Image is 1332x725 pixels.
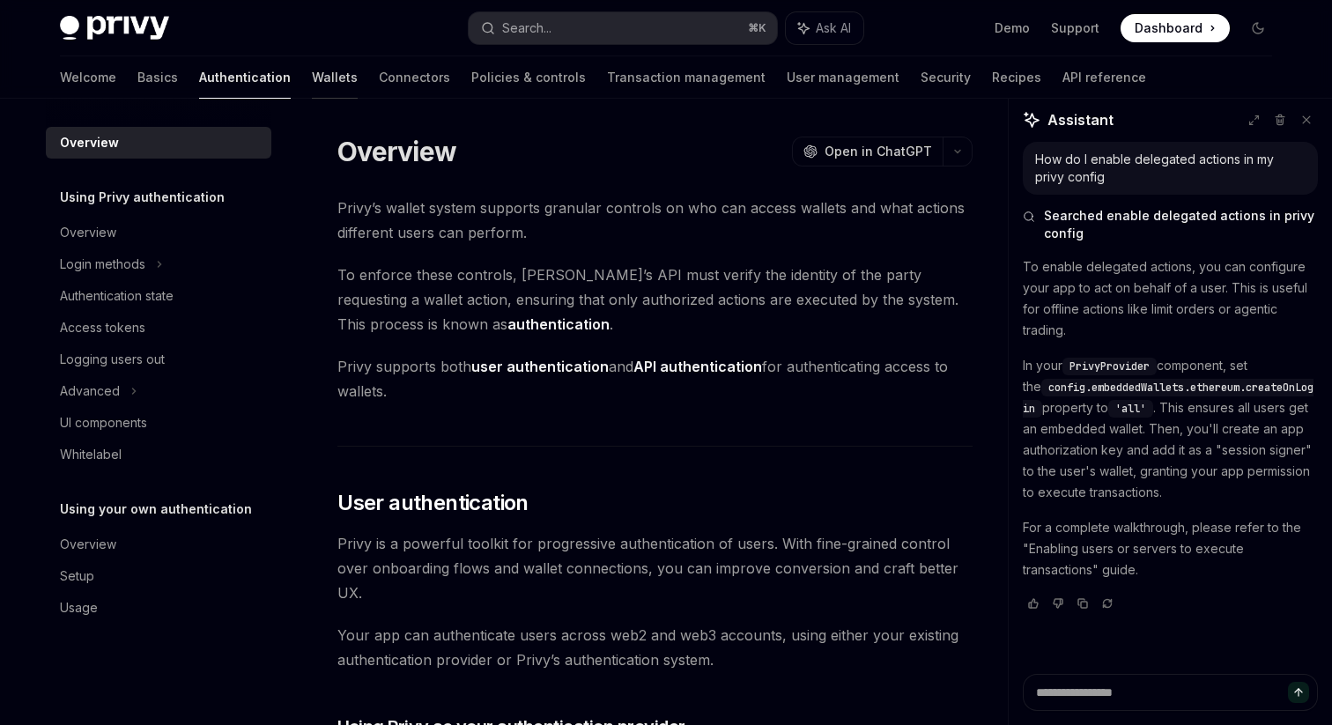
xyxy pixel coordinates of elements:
button: Ask AI [786,12,863,44]
a: User management [787,56,899,99]
span: ⌘ K [748,21,766,35]
span: Privy is a powerful toolkit for progressive authentication of users. With fine-grained control ov... [337,531,973,605]
a: Security [921,56,971,99]
span: config.embeddedWallets.ethereum.createOnLogin [1023,381,1313,416]
a: Logging users out [46,344,271,375]
a: Demo [995,19,1030,37]
button: Search...⌘K [469,12,777,44]
img: dark logo [60,16,169,41]
a: Policies & controls [471,56,586,99]
a: Support [1051,19,1099,37]
strong: user authentication [471,358,609,375]
div: UI components [60,412,147,433]
a: Overview [46,529,271,560]
a: Wallets [312,56,358,99]
span: Assistant [1047,109,1114,130]
div: Whitelabel [60,444,122,465]
button: Open in ChatGPT [792,137,943,166]
a: Authentication [199,56,291,99]
div: How do I enable delegated actions in my privy config [1035,151,1306,186]
a: Overview [46,127,271,159]
a: Connectors [379,56,450,99]
h5: Using your own authentication [60,499,252,520]
button: Toggle dark mode [1244,14,1272,42]
span: Privy supports both and for authenticating access to wallets. [337,354,973,403]
span: User authentication [337,489,529,517]
span: Dashboard [1135,19,1202,37]
p: For a complete walkthrough, please refer to the "Enabling users or servers to execute transaction... [1023,517,1318,581]
div: Overview [60,222,116,243]
a: Welcome [60,56,116,99]
a: Basics [137,56,178,99]
span: PrivyProvider [1069,359,1150,374]
a: Recipes [992,56,1041,99]
a: Transaction management [607,56,766,99]
strong: authentication [507,315,610,333]
a: Usage [46,592,271,624]
a: Overview [46,217,271,248]
div: Authentication state [60,285,174,307]
a: Authentication state [46,280,271,312]
div: Overview [60,534,116,555]
div: Overview [60,132,119,153]
button: Searched enable delegated actions in privy config [1023,207,1318,242]
span: Your app can authenticate users across web2 and web3 accounts, using either your existing authent... [337,623,973,672]
h5: Using Privy authentication [60,187,225,208]
span: Privy’s wallet system supports granular controls on who can access wallets and what actions diffe... [337,196,973,245]
span: Searched enable delegated actions in privy config [1044,207,1318,242]
a: Setup [46,560,271,592]
div: Logging users out [60,349,165,370]
a: Access tokens [46,312,271,344]
div: Setup [60,566,94,587]
span: Ask AI [816,19,851,37]
div: Access tokens [60,317,145,338]
div: Advanced [60,381,120,402]
span: 'all' [1115,402,1146,416]
div: Usage [60,597,98,618]
div: Login methods [60,254,145,275]
h1: Overview [337,136,456,167]
p: To enable delegated actions, you can configure your app to act on behalf of a user. This is usefu... [1023,256,1318,341]
a: Whitelabel [46,439,271,470]
a: API reference [1062,56,1146,99]
a: Dashboard [1121,14,1230,42]
p: In your component, set the property to . This ensures all users get an embedded wallet. Then, you... [1023,355,1318,503]
span: To enforce these controls, [PERSON_NAME]’s API must verify the identity of the party requesting a... [337,263,973,337]
a: UI components [46,407,271,439]
div: Search... [502,18,551,39]
strong: API authentication [633,358,762,375]
button: Send message [1288,682,1309,703]
span: Open in ChatGPT [825,143,932,160]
